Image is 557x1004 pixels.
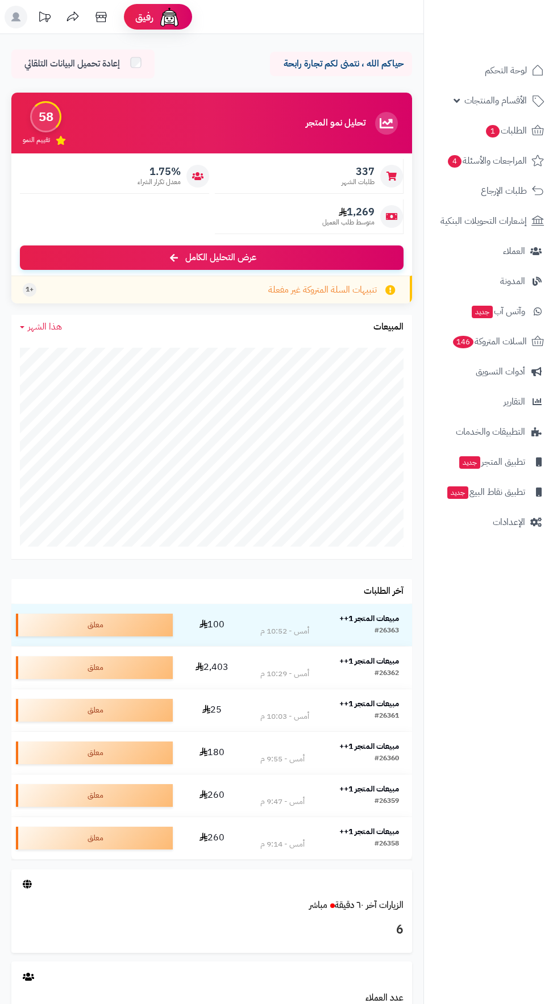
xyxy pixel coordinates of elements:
strong: مبيعات المتجر 1++ [339,740,399,752]
span: الطلبات [485,123,527,139]
span: التقارير [504,394,525,410]
div: أمس - 10:03 م [260,711,309,722]
span: 1 [485,124,500,138]
a: التطبيقات والخدمات [431,418,550,445]
span: أدوات التسويق [476,364,525,380]
div: #26360 [375,753,399,765]
div: #26358 [375,839,399,850]
h3: تحليل نمو المتجر [306,118,365,128]
div: أمس - 10:52 م [260,626,309,637]
a: وآتس آبجديد [431,298,550,325]
h3: آخر الطلبات [364,586,404,597]
img: ai-face.png [158,6,181,28]
span: جديد [447,486,468,499]
span: تطبيق نقاط البيع [446,484,525,500]
span: معدل تكرار الشراء [138,177,181,187]
span: وآتس آب [471,303,525,319]
span: المراجعات والأسئلة [447,153,527,169]
span: العملاء [503,243,525,259]
span: السلات المتروكة [452,334,527,349]
span: طلبات الشهر [342,177,375,187]
td: 180 [177,732,247,774]
span: طلبات الإرجاع [481,183,527,199]
small: مباشر [309,898,327,912]
a: الإعدادات [431,509,550,536]
span: إعادة تحميل البيانات التلقائي [24,57,120,70]
span: هذا الشهر [28,320,62,334]
strong: مبيعات المتجر 1++ [339,655,399,667]
span: لوحة التحكم [485,63,527,78]
a: تطبيق نقاط البيعجديد [431,478,550,506]
a: تطبيق المتجرجديد [431,448,550,476]
span: تطبيق المتجر [458,454,525,470]
span: إشعارات التحويلات البنكية [440,213,527,229]
div: أمس - 9:55 م [260,753,305,765]
a: أدوات التسويق [431,358,550,385]
span: تقييم النمو [23,135,50,145]
span: متوسط طلب العميل [322,218,375,227]
div: معلق [16,656,173,679]
a: لوحة التحكم [431,57,550,84]
a: المدونة [431,268,550,295]
a: الزيارات آخر ٦٠ دقيقةمباشر [309,898,404,912]
td: 2,403 [177,647,247,689]
span: رفيق [135,10,153,24]
td: 100 [177,604,247,646]
span: 4 [447,155,462,168]
span: جديد [459,456,480,469]
h3: 6 [20,920,404,940]
span: الأقسام والمنتجات [464,93,527,109]
a: التقارير [431,388,550,415]
div: معلق [16,741,173,764]
a: المراجعات والأسئلة4 [431,147,550,174]
div: أمس - 9:14 م [260,839,305,850]
td: 260 [177,774,247,816]
a: طلبات الإرجاع [431,177,550,205]
img: logo-2.png [480,22,546,45]
div: #26363 [375,626,399,637]
a: تحديثات المنصة [30,6,59,31]
span: الإعدادات [493,514,525,530]
span: التطبيقات والخدمات [456,424,525,440]
p: حياكم الله ، نتمنى لكم تجارة رابحة [278,57,404,70]
span: المدونة [500,273,525,289]
a: العملاء [431,238,550,265]
span: 1,269 [322,206,375,218]
div: #26359 [375,796,399,807]
span: عرض التحليل الكامل [185,251,256,264]
strong: مبيعات المتجر 1++ [339,698,399,710]
div: معلق [16,784,173,807]
strong: مبيعات المتجر 1++ [339,826,399,838]
span: تنبيهات السلة المتروكة غير مفعلة [268,284,377,297]
div: أمس - 10:29 م [260,668,309,680]
span: جديد [472,306,493,318]
strong: مبيعات المتجر 1++ [339,613,399,624]
h3: المبيعات [373,322,404,332]
td: 260 [177,817,247,859]
a: السلات المتروكة146 [431,328,550,355]
div: معلق [16,827,173,849]
div: أمس - 9:47 م [260,796,305,807]
a: إشعارات التحويلات البنكية [431,207,550,235]
span: +1 [26,285,34,294]
td: 25 [177,689,247,731]
span: 1.75% [138,165,181,178]
div: #26362 [375,668,399,680]
strong: مبيعات المتجر 1++ [339,783,399,795]
a: هذا الشهر [20,320,62,334]
span: 146 [452,335,474,348]
span: 337 [342,165,375,178]
div: معلق [16,699,173,722]
div: معلق [16,614,173,636]
a: عرض التحليل الكامل [20,245,404,270]
a: الطلبات1 [431,117,550,144]
div: #26361 [375,711,399,722]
